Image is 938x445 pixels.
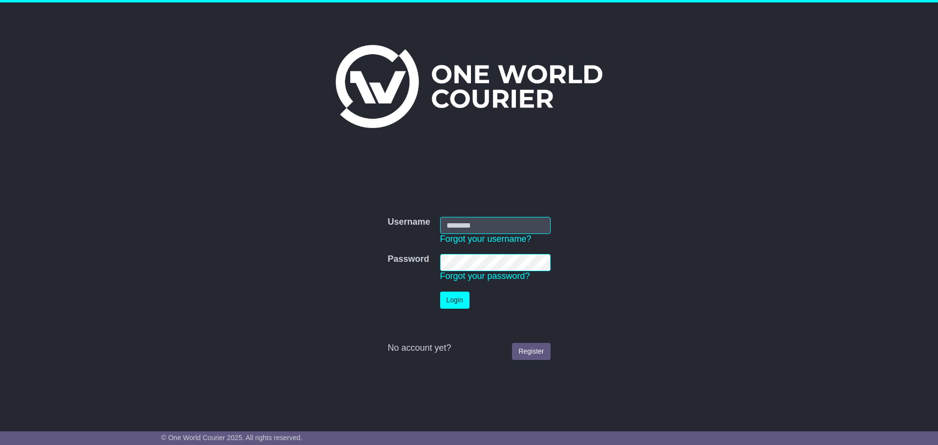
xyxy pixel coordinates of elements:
label: Username [387,217,430,228]
button: Login [440,292,469,309]
label: Password [387,254,429,265]
img: One World [336,45,602,128]
a: Forgot your username? [440,234,532,244]
span: © One World Courier 2025. All rights reserved. [161,434,302,442]
a: Register [512,343,550,360]
div: No account yet? [387,343,550,354]
a: Forgot your password? [440,271,530,281]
